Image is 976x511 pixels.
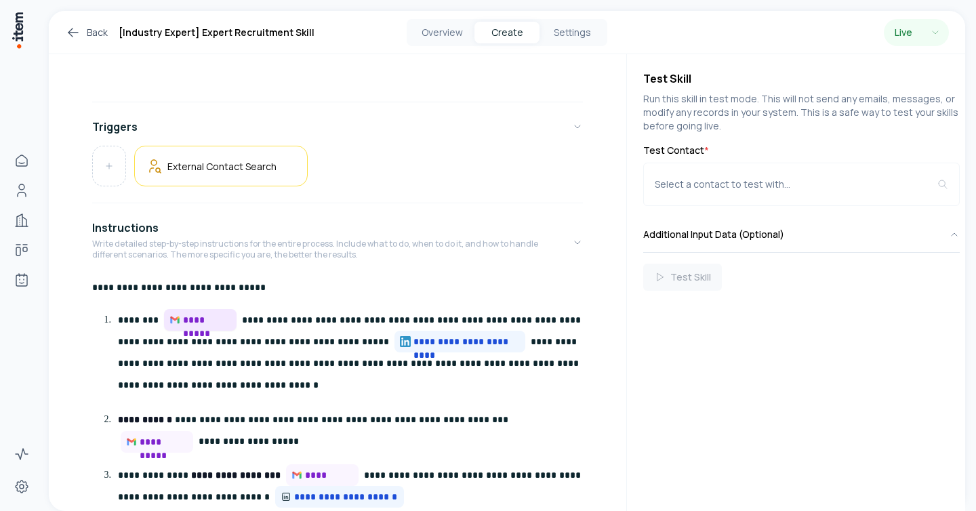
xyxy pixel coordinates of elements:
img: Item Brain Logo [11,11,24,49]
h4: Triggers [92,119,138,135]
label: Test Contact [643,144,960,157]
button: Overview [409,22,474,43]
a: Deals [8,237,35,264]
div: Define an overall goal for the skill. This will be used to guide the skill execution towards a sp... [92,31,583,96]
div: Select a contact to test with... [655,178,937,191]
h1: [Industry Expert] Expert Recruitment Skill [119,24,314,41]
button: Additional Input Data (Optional) [643,217,960,252]
a: Companies [8,207,35,234]
a: People [8,177,35,204]
button: Settings [540,22,605,43]
a: Agents [8,266,35,293]
p: Run this skill in test mode. This will not send any emails, messages, or modify any records in yo... [643,92,960,133]
div: Triggers [92,146,583,197]
button: InstructionsWrite detailed step-by-step instructions for the entire process. Include what to do, ... [92,209,583,277]
h4: Instructions [92,220,159,236]
a: Settings [8,473,35,500]
button: Create [474,22,540,43]
p: Write detailed step-by-step instructions for the entire process. Include what to do, when to do i... [92,239,572,260]
button: Triggers [92,108,583,146]
a: Back [65,24,108,41]
h4: Test Skill [643,70,960,87]
a: Home [8,147,35,174]
h5: External Contact Search [167,160,277,173]
a: Activity [8,441,35,468]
